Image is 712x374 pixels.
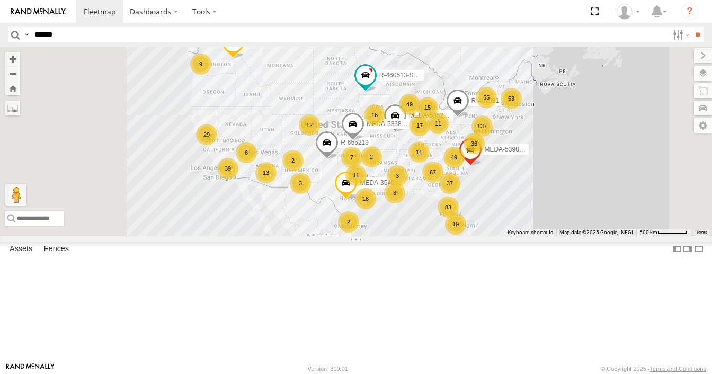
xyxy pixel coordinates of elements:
[190,54,211,75] div: 9
[438,197,459,218] div: 83
[476,87,497,108] div: 55
[5,81,20,95] button: Zoom Home
[364,104,385,126] div: 16
[387,165,408,186] div: 3
[11,8,66,15] img: rand-logo.svg
[299,114,320,136] div: 12
[464,133,485,154] div: 36
[290,173,311,194] div: 3
[428,113,449,134] div: 11
[22,27,31,42] label: Search Query
[693,242,704,257] label: Hide Summary Table
[308,366,348,372] div: Version: 309.01
[636,229,691,236] button: Map Scale: 500 km per 53 pixels
[399,94,420,115] div: 49
[559,229,633,235] span: Map data ©2025 Google, INEGI
[355,188,376,209] div: 18
[501,88,522,109] div: 53
[6,363,55,374] a: Visit our Website
[484,146,539,153] span: MEDA-539001-Roll
[5,184,26,206] button: Drag Pegman onto the map to open Street View
[282,150,304,171] div: 2
[650,366,706,372] a: Terms and Conditions
[39,242,74,257] label: Fences
[613,4,644,20] div: Bradley Willard
[384,182,405,203] div: 3
[694,118,712,133] label: Map Settings
[445,213,466,235] div: 19
[682,242,693,257] label: Dock Summary Table to the Right
[471,97,500,104] span: R-401591
[5,101,20,115] label: Measure
[417,97,438,118] div: 15
[439,173,460,194] div: 37
[5,66,20,81] button: Zoom out
[367,120,421,128] span: MEDA-533802-Roll
[681,3,698,20] i: ?
[255,162,277,183] div: 13
[338,211,359,233] div: 2
[341,139,369,146] span: R-655219
[409,115,430,136] div: 17
[672,242,682,257] label: Dock Summary Table to the Left
[196,124,217,145] div: 29
[471,115,493,137] div: 137
[422,162,443,183] div: 67
[341,147,362,168] div: 7
[5,52,20,66] button: Zoom in
[696,230,707,234] a: Terms (opens in new tab)
[4,242,38,257] label: Assets
[236,142,257,163] div: 6
[408,141,430,163] div: 11
[601,366,706,372] div: © Copyright 2025 -
[379,72,426,79] span: R-460513-Swing
[360,179,414,186] span: MEDA-354010-Roll
[443,147,465,168] div: 49
[217,158,238,179] div: 39
[508,229,553,236] button: Keyboard shortcuts
[345,165,367,186] div: 11
[361,146,382,167] div: 2
[669,27,691,42] label: Search Filter Options
[639,229,657,235] span: 500 km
